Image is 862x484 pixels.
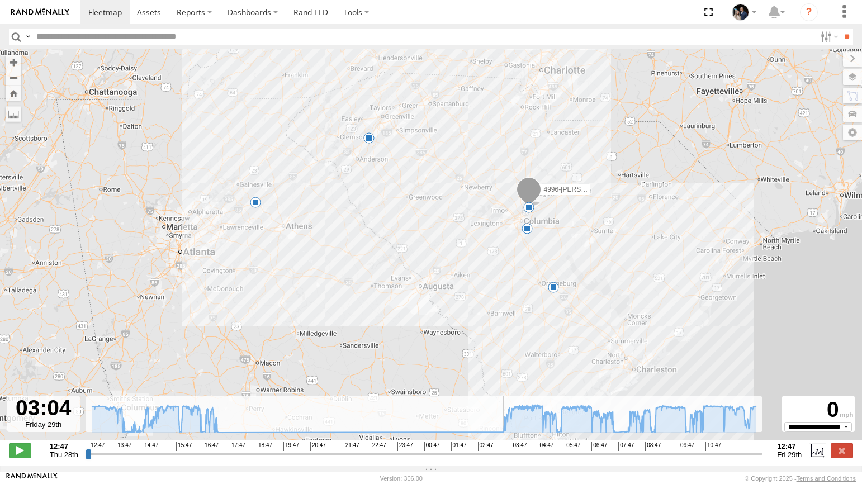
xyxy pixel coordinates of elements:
[705,442,721,451] span: 10:47
[9,443,31,458] label: Play/Stop
[344,442,359,451] span: 21:47
[89,442,105,451] span: 12:47
[380,475,423,482] div: Version: 306.00
[176,442,192,451] span: 15:47
[797,475,856,482] a: Terms and Conditions
[591,442,607,451] span: 06:47
[478,442,494,451] span: 02:47
[310,442,326,451] span: 20:47
[143,442,158,451] span: 14:47
[50,442,78,450] strong: 12:47
[451,442,467,451] span: 01:47
[843,125,862,140] label: Map Settings
[424,442,440,451] span: 00:47
[679,442,694,451] span: 09:47
[816,29,840,45] label: Search Filter Options
[831,443,853,458] label: Close
[6,86,21,101] button: Zoom Home
[257,442,272,451] span: 18:47
[371,442,386,451] span: 22:47
[23,29,32,45] label: Search Query
[6,106,21,122] label: Measure
[728,4,760,21] div: Lauren Jackson
[800,3,818,21] i: ?
[777,442,802,450] strong: 12:47
[203,442,219,451] span: 16:47
[565,442,580,451] span: 05:47
[50,450,78,459] span: Thu 28th Aug 2025
[777,450,802,459] span: Fri 29th Aug 2025
[11,8,69,16] img: rand-logo.svg
[745,475,856,482] div: © Copyright 2025 -
[6,55,21,70] button: Zoom in
[116,442,131,451] span: 13:47
[230,442,245,451] span: 17:47
[397,442,413,451] span: 23:47
[6,473,58,484] a: Visit our Website
[784,397,853,422] div: 0
[618,442,634,451] span: 07:47
[543,186,615,193] span: 4996-[PERSON_NAME]
[511,442,527,451] span: 03:47
[283,442,299,451] span: 19:47
[645,442,661,451] span: 08:47
[538,442,553,451] span: 04:47
[6,70,21,86] button: Zoom out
